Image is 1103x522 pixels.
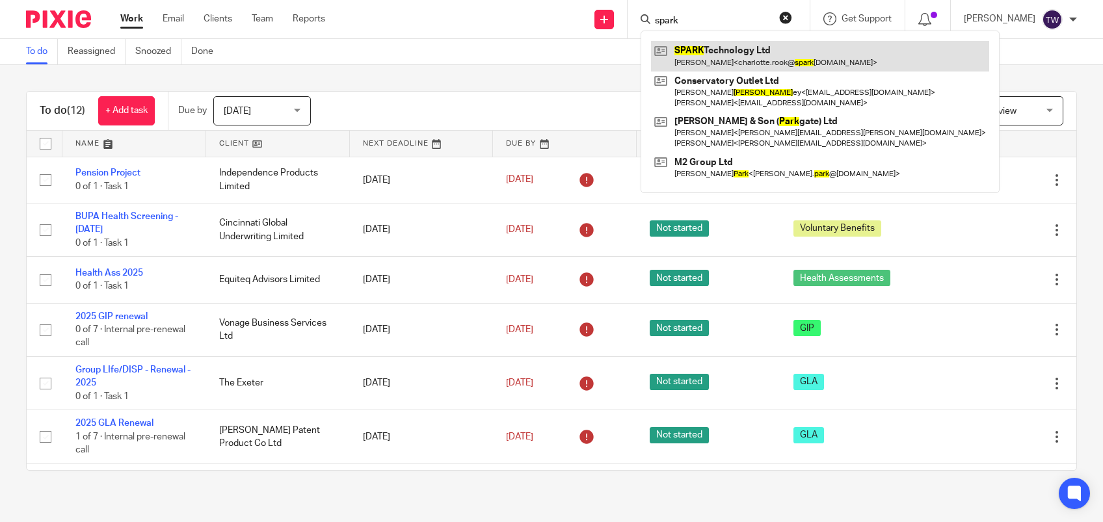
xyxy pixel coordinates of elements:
[98,96,155,125] a: + Add task
[135,39,181,64] a: Snoozed
[67,105,85,116] span: (12)
[650,427,709,443] span: Not started
[75,392,129,401] span: 0 of 1 · Task 1
[178,104,207,117] p: Due by
[350,257,494,303] td: [DATE]
[842,14,892,23] span: Get Support
[75,168,140,177] a: Pension Project
[506,275,533,284] span: [DATE]
[206,203,350,256] td: Cincinnati Global Underwriting Limited
[650,220,709,237] span: Not started
[204,12,232,25] a: Clients
[224,107,251,116] span: [DATE]
[68,39,126,64] a: Reassigned
[75,432,185,455] span: 1 of 7 · Internal pre-renewal call
[206,303,350,356] td: Vonage Business Services Ltd
[206,410,350,463] td: [PERSON_NAME] Patent Product Co Ltd
[75,365,191,387] a: Group LIfe/DISP - Renewal - 2025
[793,374,824,390] span: GLA
[793,427,824,443] span: GLA
[506,432,533,441] span: [DATE]
[793,320,821,336] span: GIP
[26,10,91,28] img: Pixie
[206,257,350,303] td: Equiteq Advisors Limited
[793,270,890,286] span: Health Assessments
[40,104,85,118] h1: To do
[350,410,494,463] td: [DATE]
[75,268,143,278] a: Health Ass 2025
[206,357,350,410] td: The Exeter
[506,378,533,387] span: [DATE]
[793,220,881,237] span: Voluntary Benefits
[350,463,494,517] td: [DATE]
[75,182,129,191] span: 0 of 1 · Task 1
[206,463,350,517] td: Equiteq Advisors Limited
[75,239,129,248] span: 0 of 1 · Task 1
[75,312,148,321] a: 2025 GIP renewal
[650,320,709,336] span: Not started
[779,11,792,24] button: Clear
[26,39,58,64] a: To do
[654,16,771,27] input: Search
[350,157,494,203] td: [DATE]
[350,303,494,356] td: [DATE]
[506,225,533,234] span: [DATE]
[506,325,533,334] span: [DATE]
[506,176,533,185] span: [DATE]
[120,12,143,25] a: Work
[75,325,185,348] span: 0 of 7 · Internal pre-renewal call
[163,12,184,25] a: Email
[75,212,178,234] a: BUPA Health Screening - [DATE]
[191,39,223,64] a: Done
[1042,9,1063,30] img: svg%3E
[293,12,325,25] a: Reports
[75,419,153,428] a: 2025 GLA Renewal
[252,12,273,25] a: Team
[75,281,129,291] span: 0 of 1 · Task 1
[964,12,1035,25] p: [PERSON_NAME]
[650,270,709,286] span: Not started
[206,157,350,203] td: Independence Products Limited
[650,374,709,390] span: Not started
[350,357,494,410] td: [DATE]
[350,203,494,256] td: [DATE]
